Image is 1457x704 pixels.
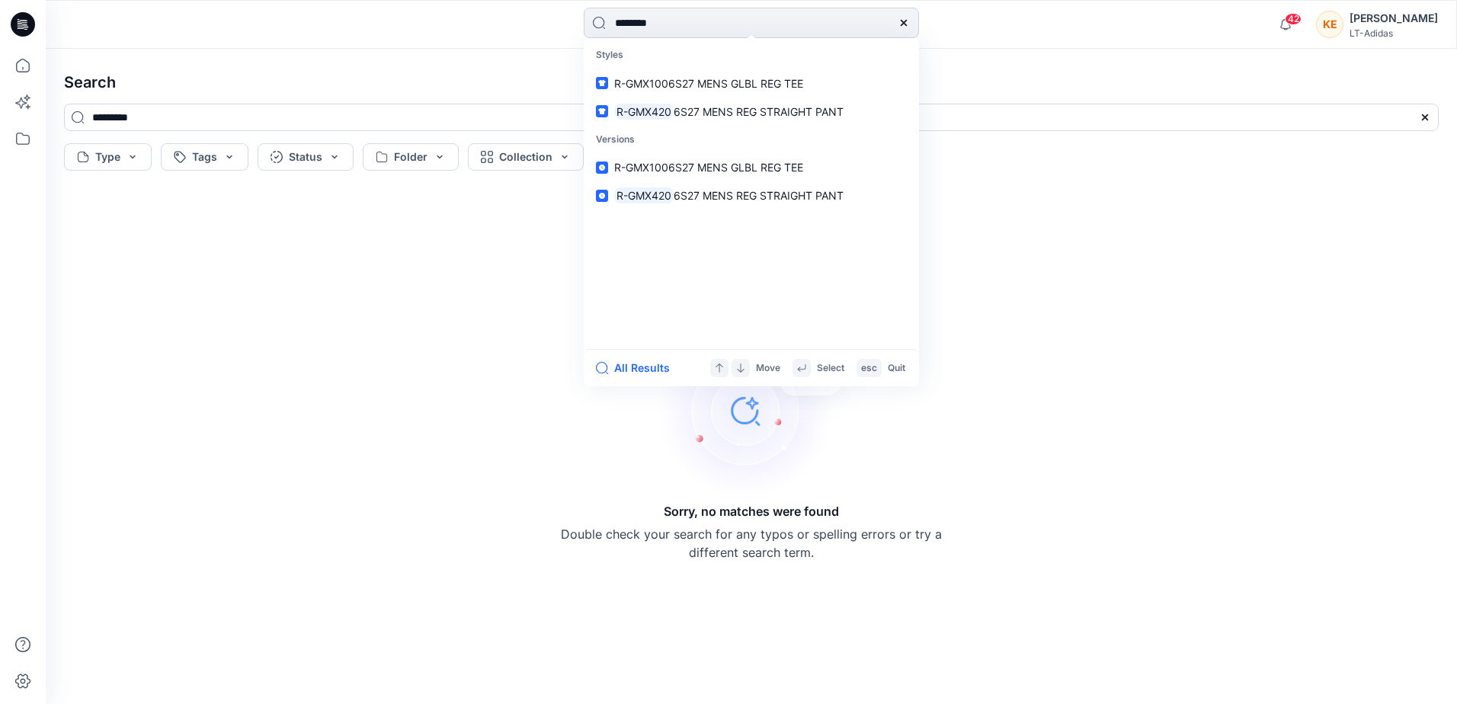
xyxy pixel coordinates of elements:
p: Double check your search for any typos or spelling errors or try a different search term. [561,525,942,562]
button: Status [258,143,354,171]
mark: R-GMX420 [614,103,674,120]
p: Styles [587,41,916,69]
h4: Search [52,61,1451,104]
button: Type [64,143,152,171]
p: esc [861,360,877,376]
a: R-GMX1006S27 MENS GLBL REG TEE [587,69,916,98]
p: Versions [587,126,916,154]
p: Move [756,360,780,376]
button: Folder [363,143,459,171]
button: Collection [468,143,584,171]
span: 6S27 MENS REG STRAIGHT PANT [674,189,844,202]
img: Sorry, no matches were found [657,319,870,502]
a: R-GMX4206S27 MENS REG STRAIGHT PANT [587,98,916,126]
mark: R-GMX420 [614,187,674,204]
span: 42 [1285,13,1302,25]
span: 6S27 MENS REG STRAIGHT PANT [674,105,844,118]
h5: Sorry, no matches were found [664,502,839,520]
div: [PERSON_NAME] [1350,9,1438,27]
span: R-GMX1006S27 MENS GLBL REG TEE [614,77,803,90]
button: Tags [161,143,248,171]
span: R-GMX1006S27 MENS GLBL REG TEE [614,161,803,174]
div: LT-Adidas [1350,27,1438,39]
button: All Results [596,359,680,377]
p: Quit [888,360,905,376]
p: Select [817,360,844,376]
div: KE [1316,11,1343,38]
a: R-GMX4206S27 MENS REG STRAIGHT PANT [587,181,916,210]
a: R-GMX1006S27 MENS GLBL REG TEE [587,153,916,181]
